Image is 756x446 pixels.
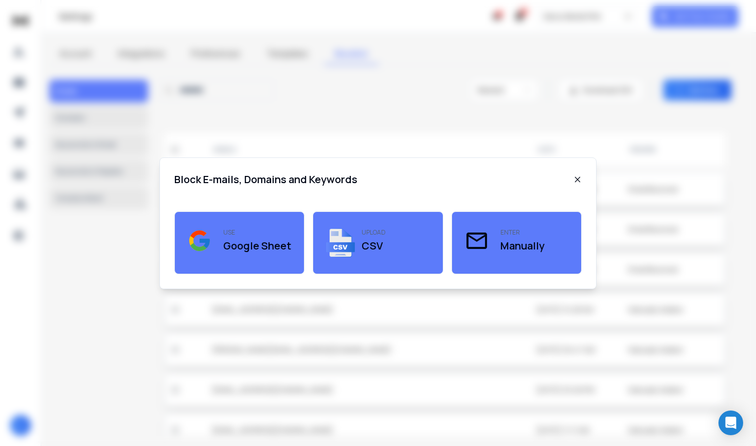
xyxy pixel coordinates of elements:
[223,228,291,237] p: use
[174,172,357,187] h1: Block E-mails, Domains and Keywords
[362,239,386,253] h3: CSV
[500,239,545,253] h3: Manually
[718,411,743,435] div: Open Intercom Messenger
[223,239,291,253] h3: Google Sheet
[362,228,386,237] p: upload
[500,228,545,237] p: enter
